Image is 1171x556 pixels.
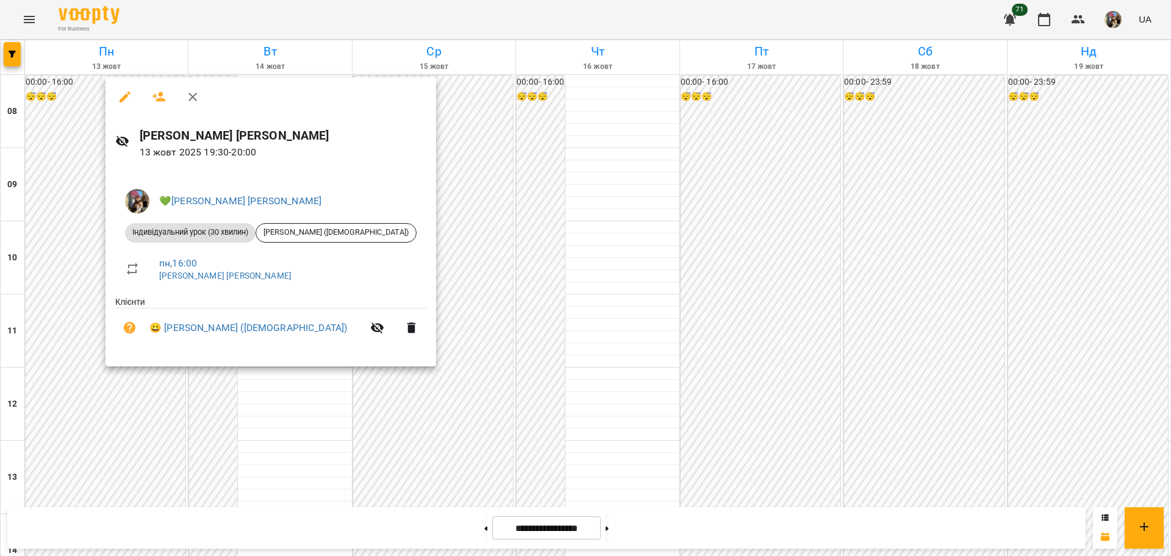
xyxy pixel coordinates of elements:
ul: Клієнти [115,296,426,352]
h6: [PERSON_NAME] [PERSON_NAME] [140,126,426,145]
button: Візит ще не сплачено. Додати оплату? [115,313,145,343]
a: 😀 [PERSON_NAME] ([DEMOGRAPHIC_DATA]) [149,321,347,335]
p: 13 жовт 2025 19:30 - 20:00 [140,145,426,160]
a: пн , 16:00 [159,257,197,269]
img: 497ea43cfcb3904c6063eaf45c227171.jpeg [125,189,149,213]
a: [PERSON_NAME] [PERSON_NAME] [159,271,292,280]
span: Індивідуальний урок (30 хвилин) [125,227,256,238]
div: [PERSON_NAME] ([DEMOGRAPHIC_DATA]) [256,223,417,243]
a: 💚[PERSON_NAME] [PERSON_NAME] [159,195,321,207]
span: [PERSON_NAME] ([DEMOGRAPHIC_DATA]) [256,227,416,238]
